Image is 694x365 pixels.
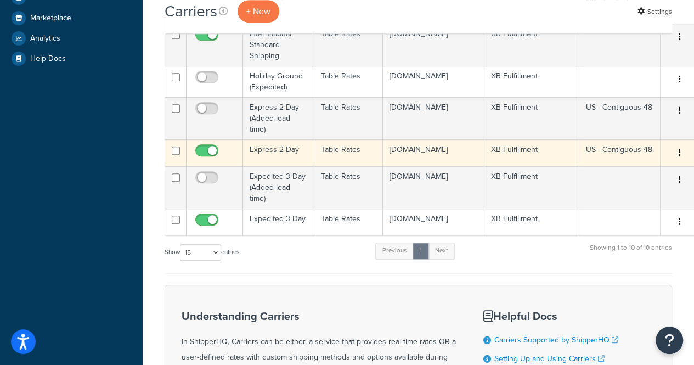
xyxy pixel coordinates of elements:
a: Settings [637,4,672,19]
td: XB Fulfillment [484,24,579,66]
td: Table Rates [314,66,383,97]
td: [DOMAIN_NAME] [383,166,484,209]
td: Table Rates [314,139,383,166]
td: Express 2 Day [243,139,314,166]
td: Expedited 3 Day (Added lead time) [243,166,314,209]
a: Next [428,243,455,259]
select: Showentries [180,244,221,261]
td: [DOMAIN_NAME] [383,209,484,235]
div: Showing 1 to 10 of 10 entries [590,242,672,265]
h3: Understanding Carriers [182,310,456,322]
td: [DOMAIN_NAME] [383,66,484,97]
h1: Carriers [165,1,217,22]
h3: Helpful Docs [483,310,627,322]
td: XB Fulfillment [484,66,579,97]
span: Analytics [30,34,60,43]
a: Previous [375,243,414,259]
td: International Standard Shipping [243,24,314,66]
td: [DOMAIN_NAME] [383,24,484,66]
td: Table Rates [314,209,383,235]
td: Expedited 3 Day [243,209,314,235]
a: 1 [413,243,429,259]
td: XB Fulfillment [484,97,579,139]
span: Marketplace [30,14,71,23]
a: Carriers Supported by ShipperHQ [494,334,618,346]
label: Show entries [165,244,239,261]
a: Help Docs [8,49,134,69]
span: Help Docs [30,54,66,64]
td: [DOMAIN_NAME] [383,139,484,166]
td: Holiday Ground (Expedited) [243,66,314,97]
a: Marketplace [8,8,134,28]
a: Setting Up and Using Carriers [494,353,605,364]
td: Table Rates [314,97,383,139]
td: Table Rates [314,24,383,66]
td: US - Contiguous 48 [579,139,661,166]
td: US - Contiguous 48 [579,97,661,139]
td: XB Fulfillment [484,209,579,235]
td: Express 2 Day (Added lead time) [243,97,314,139]
td: XB Fulfillment [484,166,579,209]
td: XB Fulfillment [484,139,579,166]
td: Table Rates [314,166,383,209]
td: [DOMAIN_NAME] [383,97,484,139]
button: Open Resource Center [656,327,683,354]
a: Analytics [8,29,134,48]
